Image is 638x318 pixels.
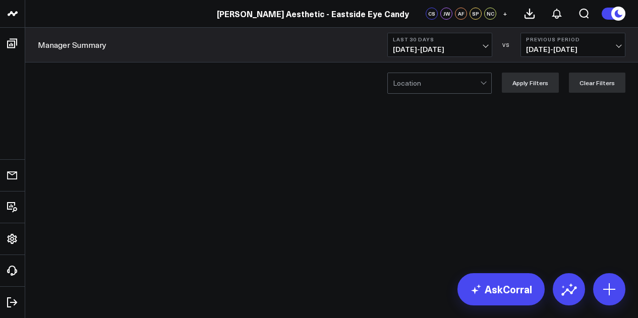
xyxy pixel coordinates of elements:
[38,39,106,50] a: Manager Summary
[503,10,507,17] span: +
[393,36,487,42] b: Last 30 Days
[455,8,467,20] div: AF
[470,8,482,20] div: SP
[484,8,496,20] div: NC
[217,8,409,19] a: [PERSON_NAME] Aesthetic - Eastside Eye Candy
[569,73,625,93] button: Clear Filters
[497,42,515,48] div: VS
[526,45,620,53] span: [DATE] - [DATE]
[520,33,625,57] button: Previous Period[DATE]-[DATE]
[440,8,452,20] div: JW
[526,36,620,42] b: Previous Period
[426,8,438,20] div: CS
[393,45,487,53] span: [DATE] - [DATE]
[387,33,492,57] button: Last 30 Days[DATE]-[DATE]
[457,273,545,305] a: AskCorral
[502,73,559,93] button: Apply Filters
[499,8,511,20] button: +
